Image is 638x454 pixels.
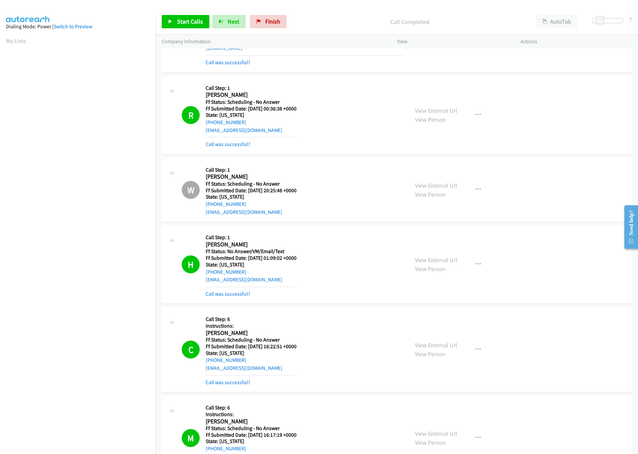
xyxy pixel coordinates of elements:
div: 7 [629,15,632,24]
a: [EMAIL_ADDRESS][DOMAIN_NAME] [206,276,282,283]
h5: Instructions: [206,411,297,418]
h5: Ff Submitted Date: [DATE] 20:25:48 +0000 [206,187,297,194]
h5: Ff Submitted Date: [DATE] 01:09:02 +0000 [206,255,297,261]
a: Call was successful? [206,379,250,385]
h1: R [182,106,200,124]
a: Switch to Preview [54,23,92,30]
h5: Ff Status: Scheduling - No Answer [206,99,297,105]
h1: H [182,255,200,273]
a: View Person [415,350,446,358]
a: View External Url [415,182,457,189]
h5: State: [US_STATE] [206,438,297,445]
h5: Call Step: 6 [206,404,297,411]
a: Call was successful? [206,141,250,147]
a: Call was successful? [206,291,250,297]
h1: W [182,181,200,199]
a: [EMAIL_ADDRESS][DOMAIN_NAME] [206,365,282,371]
h5: Ff Submitted Date: [DATE] 16:22:51 +0000 [206,343,297,350]
a: [PHONE_NUMBER] [206,357,246,363]
span: Finish [265,18,280,25]
button: Next [212,15,246,28]
h5: Ff Status: No Answer/VM/Email/Text [206,248,297,255]
a: Start Calls [162,15,209,28]
h2: [PERSON_NAME] [206,241,297,248]
h2: [PERSON_NAME] [206,418,297,425]
h5: State: [US_STATE] [206,112,297,118]
a: Finish [250,15,287,28]
h1: M [182,429,200,447]
span: Next [228,18,239,25]
p: Actions [521,38,632,46]
iframe: Dialpad [6,51,156,367]
a: [PHONE_NUMBER] [206,201,246,207]
h5: Ff Submitted Date: [DATE] 16:17:19 +0000 [206,432,297,438]
a: View Person [415,439,446,446]
span: Start Calls [177,18,203,25]
h5: State: [US_STATE] [206,350,297,357]
p: Company Information [162,38,385,46]
h5: Ff Submitted Date: [DATE] 00:36:38 +0000 [206,105,297,112]
div: The call has been skipped [182,181,200,199]
h5: Instructions: [206,323,297,329]
h1: C [182,341,200,359]
a: View Person [415,116,446,123]
a: View External Url [415,341,457,349]
a: View Person [415,191,446,198]
a: View Person [415,265,446,273]
h2: [PERSON_NAME] [206,329,297,337]
a: View External Url [415,256,457,264]
a: [PHONE_NUMBER] [206,445,246,452]
p: View [397,38,509,46]
h5: Ff Status: Scheduling - No Answer [206,425,297,432]
a: [EMAIL_ADDRESS][DOMAIN_NAME] [206,127,282,133]
a: [PHONE_NUMBER] [206,269,246,275]
div: Dialing Mode: Power | [6,23,150,31]
a: [EMAIL_ADDRESS][DOMAIN_NAME] [206,209,282,215]
h2: [PERSON_NAME] [206,173,297,181]
h5: Call Step: 1 [206,167,297,173]
h5: Call Step: 6 [206,316,297,323]
h5: Call Step: 1 [206,234,297,241]
a: View External Url [415,107,457,114]
p: Call Completed [296,17,524,26]
h5: State: [US_STATE] [206,194,297,200]
h5: Ff Status: Scheduling - No Answer [206,337,297,343]
a: [PHONE_NUMBER] [206,119,246,125]
a: Call was successful? [206,59,250,66]
a: View External Url [415,430,457,437]
a: My Lists [6,37,26,45]
h5: Ff Status: Scheduling - No Answer [206,181,297,187]
button: AutoTab [536,15,577,28]
iframe: Resource Center [619,201,638,253]
h2: [PERSON_NAME] [206,91,297,99]
h5: Call Step: 1 [206,85,297,91]
h5: State: [US_STATE] [206,261,297,268]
